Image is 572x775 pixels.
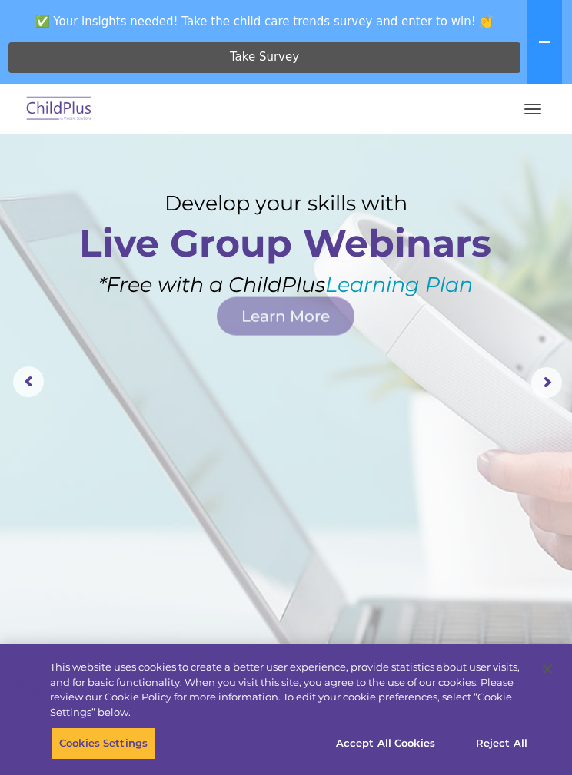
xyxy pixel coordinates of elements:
span: ✅ Your insights needed! Take the child care trends survey and enter to win! 👏 [6,6,524,36]
button: Cookies Settings [51,727,156,760]
a: Learning Plan [325,272,473,297]
a: Take Survey [8,42,520,73]
rs-layer: *Free with a ChildPlus [78,273,493,297]
span: Take Survey [230,44,299,71]
button: Reject All [454,727,550,760]
a: Learn More [217,297,354,336]
button: Accept All Cookies [328,727,444,760]
div: This website uses cookies to create a better user experience, provide statistics about user visit... [50,660,531,720]
span: Phone number [246,152,311,164]
rs-layer: Develop your skills with [78,191,493,216]
rs-layer: Live Group Webinars [49,224,522,263]
img: ChildPlus by Procare Solutions [23,91,95,128]
span: Last name [246,89,293,101]
button: Close [530,652,564,686]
